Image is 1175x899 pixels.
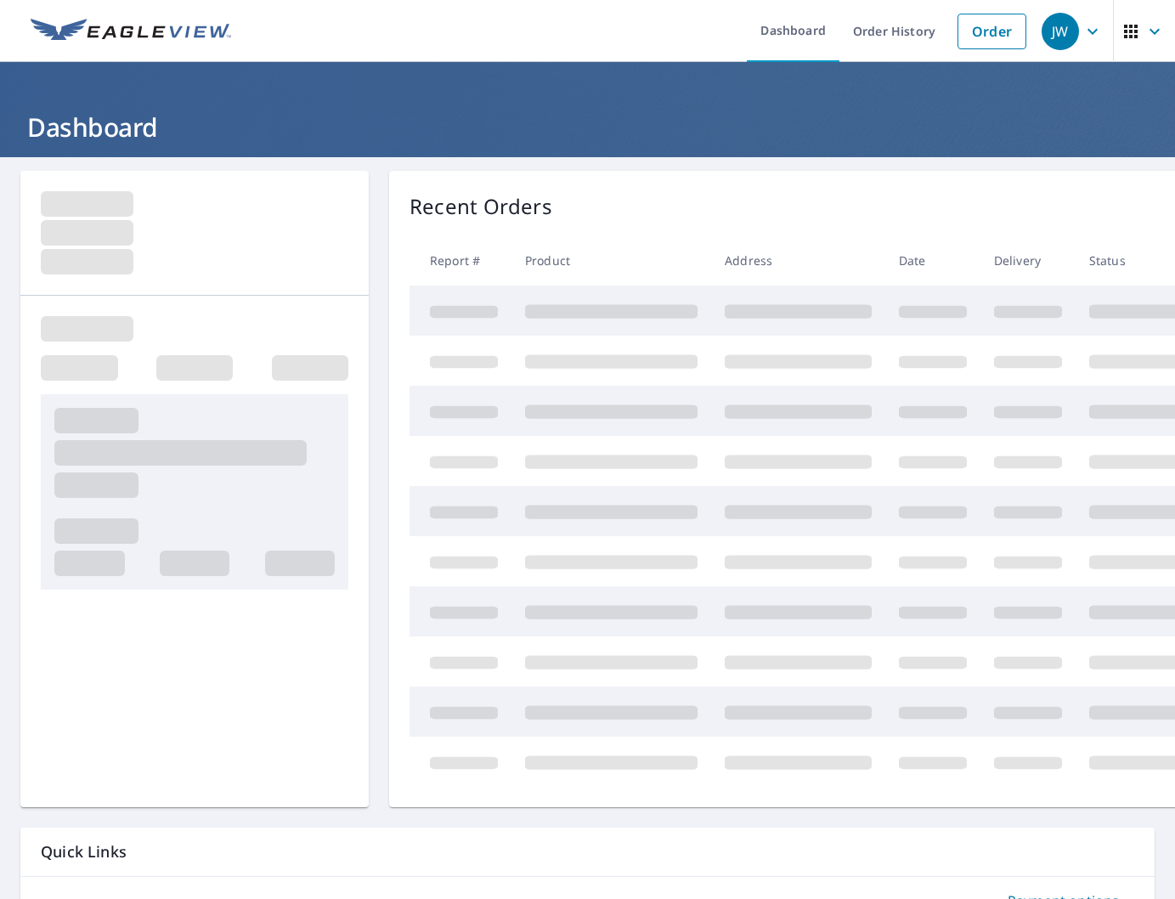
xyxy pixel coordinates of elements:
a: Order [958,14,1026,49]
p: Recent Orders [410,191,552,222]
p: Quick Links [41,841,1134,862]
th: Date [885,235,980,286]
h1: Dashboard [20,110,1155,144]
img: EV Logo [31,19,231,44]
th: Report # [410,235,511,286]
th: Delivery [980,235,1076,286]
div: JW [1042,13,1079,50]
th: Product [511,235,711,286]
th: Address [711,235,885,286]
